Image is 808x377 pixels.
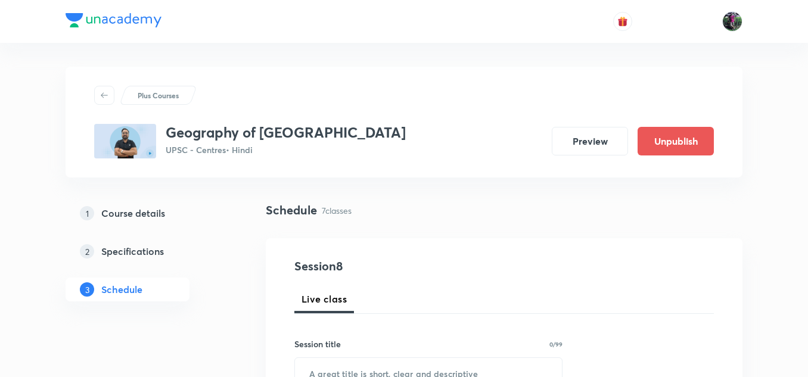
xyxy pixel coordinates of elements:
[80,282,94,297] p: 3
[66,239,228,263] a: 2Specifications
[80,244,94,258] p: 2
[294,338,341,350] h6: Session title
[66,13,161,30] a: Company Logo
[613,12,632,31] button: avatar
[722,11,742,32] img: Ravishekhar Kumar
[166,124,406,141] h3: Geography of [GEOGRAPHIC_DATA]
[66,13,161,27] img: Company Logo
[549,341,563,347] p: 0/99
[166,144,406,156] p: UPSC - Centres • Hindi
[322,204,352,217] p: 7 classes
[552,127,628,155] button: Preview
[138,90,179,101] p: Plus Courses
[638,127,714,155] button: Unpublish
[302,292,347,306] span: Live class
[94,124,156,158] img: 4c890aaa64ca47e3827b71abd46aef20.jpg
[101,206,165,220] h5: Course details
[294,257,512,275] h4: Session 8
[101,282,142,297] h5: Schedule
[80,206,94,220] p: 1
[101,244,164,258] h5: Specifications
[66,201,228,225] a: 1Course details
[266,201,317,219] h4: Schedule
[617,16,628,27] img: avatar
